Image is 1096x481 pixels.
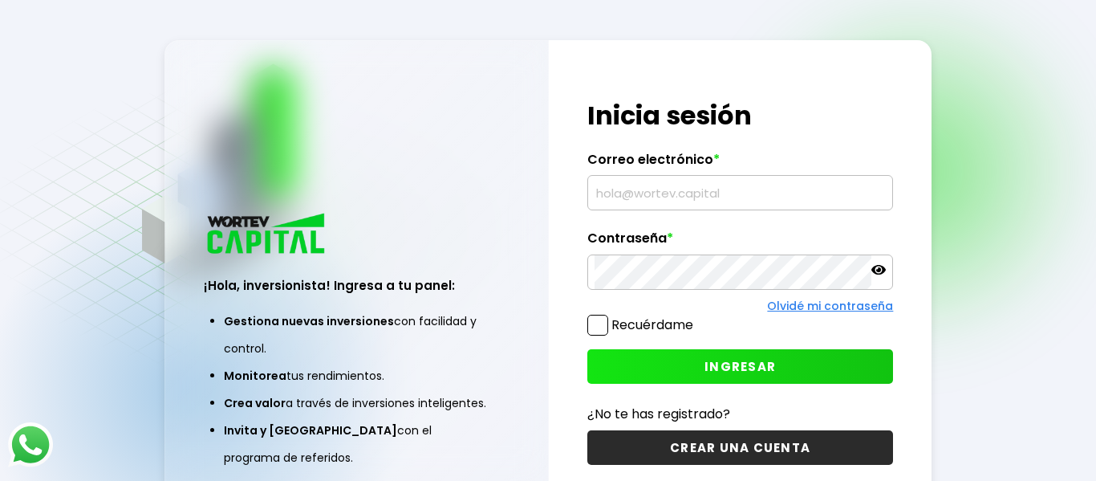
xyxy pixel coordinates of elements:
a: Olvidé mi contraseña [767,298,893,314]
button: INGRESAR [587,349,894,384]
label: Recuérdame [611,316,693,334]
span: Gestiona nuevas inversiones [224,313,394,329]
span: Crea valor [224,395,286,411]
li: tus rendimientos. [224,362,490,389]
input: hola@wortev.capital [595,176,887,210]
p: ¿No te has registrado? [587,404,894,424]
button: CREAR UNA CUENTA [587,430,894,465]
img: logos_whatsapp-icon.242b2217.svg [8,422,53,467]
h3: ¡Hola, inversionista! Ingresa a tu panel: [204,276,510,295]
label: Correo electrónico [587,152,894,176]
img: logo_wortev_capital [204,211,331,259]
label: Contraseña [587,230,894,255]
li: con facilidad y control. [224,308,490,362]
span: INGRESAR [704,358,776,375]
li: a través de inversiones inteligentes. [224,389,490,417]
h1: Inicia sesión [587,96,894,135]
span: Monitorea [224,368,286,384]
span: Invita y [GEOGRAPHIC_DATA] [224,422,397,438]
li: con el programa de referidos. [224,417,490,471]
a: ¿No te has registrado?CREAR UNA CUENTA [587,404,894,465]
